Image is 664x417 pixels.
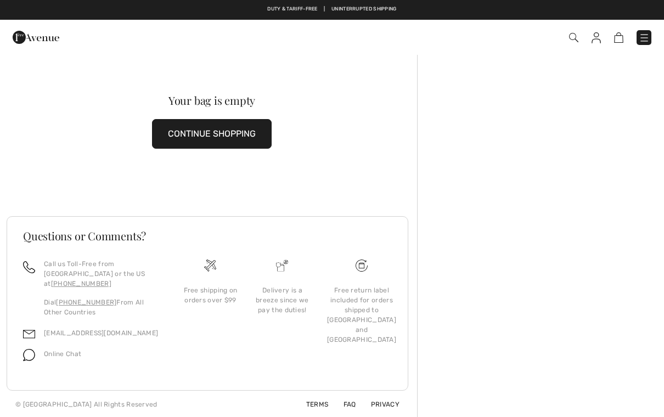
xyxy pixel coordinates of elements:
img: My Info [592,32,601,43]
a: Privacy [358,401,399,408]
img: Free shipping on orders over $99 [204,260,216,272]
div: Delivery is a breeze since we pay the duties! [255,285,310,315]
a: [PHONE_NUMBER] [56,298,116,306]
a: [PHONE_NUMBER] [51,280,111,288]
button: CONTINUE SHOPPING [152,119,272,149]
p: Call us Toll-Free from [GEOGRAPHIC_DATA] or the US at [44,259,161,289]
img: chat [23,349,35,361]
img: Shopping Bag [614,32,623,43]
img: Search [569,33,578,42]
a: 1ère Avenue [13,31,59,42]
a: FAQ [330,401,356,408]
img: call [23,261,35,273]
img: Menu [639,32,650,43]
img: 1ère Avenue [13,26,59,48]
a: Terms [293,401,329,408]
div: Free shipping on orders over $99 [183,285,238,305]
a: [EMAIL_ADDRESS][DOMAIN_NAME] [44,329,158,337]
img: Free shipping on orders over $99 [356,260,368,272]
p: Dial From All Other Countries [44,297,161,317]
h3: Questions or Comments? [23,230,392,241]
div: Free return label included for orders shipped to [GEOGRAPHIC_DATA] and [GEOGRAPHIC_DATA] [327,285,396,345]
img: email [23,328,35,340]
div: Your bag is empty [27,95,396,106]
img: Delivery is a breeze since we pay the duties! [276,260,288,272]
span: Online Chat [44,350,81,358]
div: © [GEOGRAPHIC_DATA] All Rights Reserved [15,399,157,409]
